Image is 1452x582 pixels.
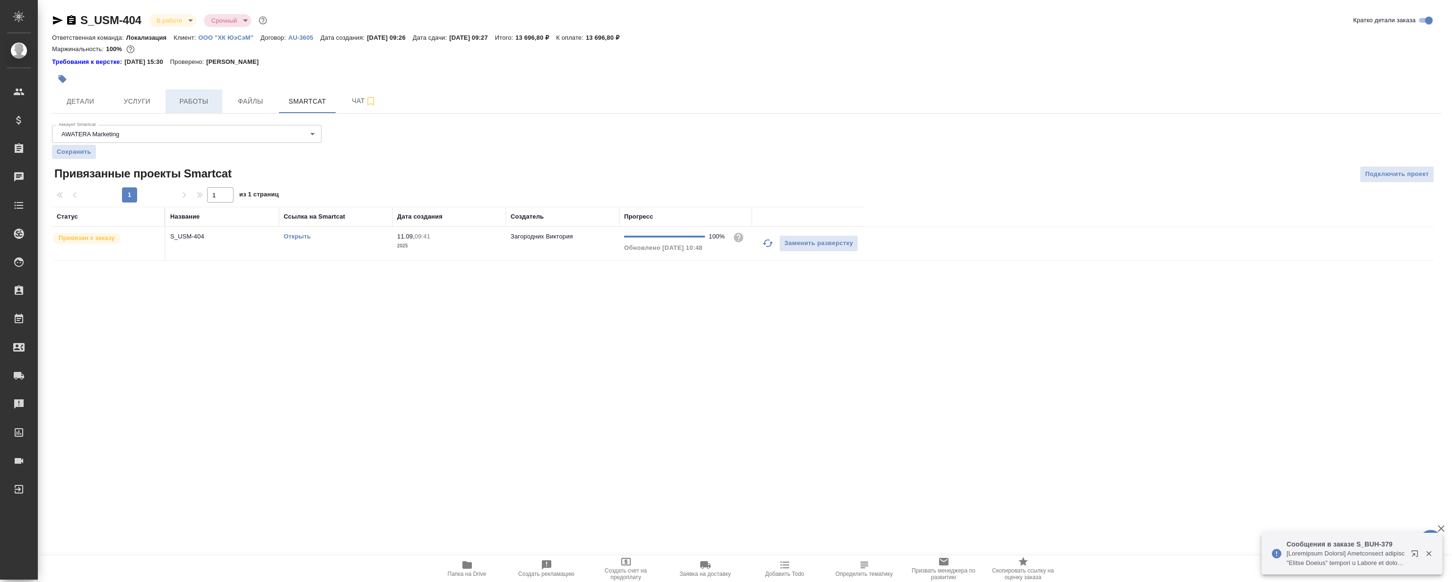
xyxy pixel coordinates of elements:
p: Дата создания: [321,34,367,41]
span: Подключить проект [1365,169,1429,180]
span: Работы [171,96,217,107]
div: Создатель [511,212,544,221]
span: Добавить Todo [765,571,804,577]
p: 11.09, [397,233,415,240]
span: Создать счет на предоплату [592,567,660,581]
a: AU-3605 [288,33,321,41]
button: Открыть в новой вкладке [1405,544,1428,567]
span: из 1 страниц [239,189,279,203]
button: Скопировать ссылку [66,15,77,26]
button: Добавить Todo [745,556,825,582]
button: Создать счет на предоплату [586,556,666,582]
a: Открыть [284,233,311,240]
p: Договор: [261,34,288,41]
span: Обновлено [DATE] 10:48 [624,244,703,251]
button: Папка на Drive [427,556,507,582]
p: Загородних Виктория [511,233,573,240]
button: Заменить разверстку [779,235,858,252]
div: Статус [57,212,78,221]
button: Создать рекламацию [507,556,586,582]
button: Добавить тэг [52,69,73,89]
button: Закрыть [1419,549,1438,558]
div: AWATERA Marketing [52,125,322,143]
span: Создать рекламацию [518,571,574,577]
p: [DATE] 09:26 [367,34,413,41]
div: Название [170,212,200,221]
div: Прогресс [624,212,653,221]
span: Услуги [114,96,160,107]
div: В работе [149,14,196,27]
span: Чат [341,95,387,107]
span: Детали [58,96,103,107]
p: [PERSON_NAME] [206,57,266,67]
button: Обновить прогресс [756,232,779,255]
p: Ответственная команда: [52,34,126,41]
button: Подключить проект [1360,166,1434,183]
span: Папка на Drive [448,571,487,577]
p: Привязан к заказу [59,233,115,243]
button: В работе [154,17,185,25]
button: Заявка на доставку [666,556,745,582]
p: Дата сдачи: [413,34,449,41]
p: Маржинальность: [52,45,106,53]
p: 100% [106,45,124,53]
div: 100% [709,232,725,241]
span: Кратко детали заказа [1353,16,1416,25]
p: S_USM-404 [170,232,274,241]
button: Срочный [209,17,240,25]
a: ООО "ХК ЮэСэМ" [199,33,261,41]
span: Скопировать ссылку на оценку заказа [989,567,1057,581]
div: Ссылка на Smartcat [284,212,345,221]
p: Сообщения в заказе S_BUH-379 [1287,539,1405,549]
span: Сохранить [57,147,91,157]
button: Скопировать ссылку для ЯМессенджера [52,15,63,26]
a: Требования к верстке: [52,57,124,67]
span: Smartcat [285,96,330,107]
span: Файлы [228,96,273,107]
a: S_USM-404 [80,14,141,26]
span: Призвать менеджера по развитию [910,567,978,581]
button: 0.00 RUB; [124,43,137,55]
p: 13 696,80 ₽ [515,34,556,41]
button: Сохранить [52,145,96,159]
button: 🙏 [1419,530,1443,554]
p: [DATE] 09:27 [449,34,495,41]
p: ООО "ХК ЮэСэМ" [199,34,261,41]
svg: Подписаться [365,96,376,107]
button: AWATERA Marketing [59,130,122,138]
p: 13 696,80 ₽ [586,34,626,41]
div: Нажми, чтобы открыть папку с инструкцией [52,57,124,67]
button: Определить тематику [825,556,904,582]
p: Проверено: [170,57,207,67]
span: Привязанные проекты Smartcat [52,166,232,181]
p: Итого: [495,34,515,41]
p: [Loremipsum Dolorsi] Ametconsect adipisc "Elitse Doeius" tempori u Labore et dolore m aliquaeni, ... [1287,549,1405,568]
button: Доп статусы указывают на важность/срочность заказа [257,14,269,26]
div: Дата создания [397,212,443,221]
p: Локализация [126,34,174,41]
button: Призвать менеджера по развитию [904,556,983,582]
button: Скопировать ссылку на оценку заказа [983,556,1063,582]
span: Заявка на доставку [679,571,730,577]
p: 2025 [397,241,501,251]
p: 09:41 [415,233,430,240]
p: AU-3605 [288,34,321,41]
div: В работе [204,14,251,27]
p: [DATE] 15:30 [124,57,170,67]
span: Определить тематику [835,571,893,577]
span: Заменить разверстку [784,238,853,249]
p: Клиент: [174,34,198,41]
p: К оплате: [556,34,586,41]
